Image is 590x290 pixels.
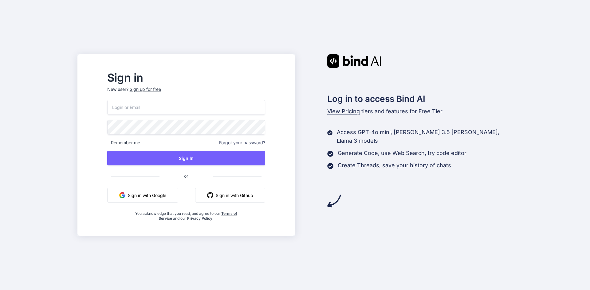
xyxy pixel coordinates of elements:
a: Privacy Policy. [187,216,214,221]
p: tiers and features for Free Tier [327,107,513,116]
p: Generate Code, use Web Search, try code editor [338,149,466,157]
input: Login or Email [107,100,265,115]
h2: Sign in [107,73,265,83]
img: arrow [327,194,341,208]
h2: Log in to access Bind AI [327,92,513,105]
img: github [207,192,213,198]
button: Sign in with Github [195,188,265,203]
p: Create Threads, save your history of chats [338,161,451,170]
span: View Pricing [327,108,360,114]
img: google [119,192,125,198]
button: Sign in with Google [107,188,178,203]
img: Bind AI logo [327,54,381,68]
span: or [159,168,213,184]
p: Access GPT-4o mini, [PERSON_NAME] 3.5 [PERSON_NAME], Llama 3 models [337,128,513,145]
div: You acknowledge that you read, and agree to our and our [133,207,239,221]
p: New user? [107,86,265,100]
button: Sign In [107,151,265,165]
a: Terms of Service [159,211,237,221]
span: Forgot your password? [219,140,265,146]
span: Remember me [107,140,140,146]
div: Sign up for free [130,86,161,92]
